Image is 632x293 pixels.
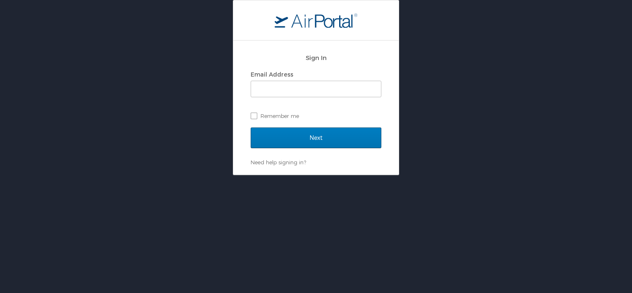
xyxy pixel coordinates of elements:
[251,71,293,78] label: Email Address
[251,159,306,166] a: Need help signing in?
[251,127,381,148] input: Next
[251,53,381,62] h2: Sign In
[251,110,381,122] label: Remember me
[275,13,357,28] img: logo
